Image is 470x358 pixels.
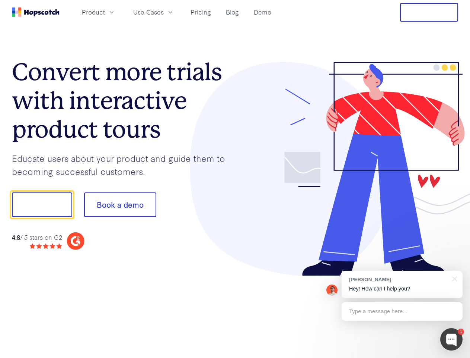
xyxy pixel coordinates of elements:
span: Product [82,7,105,17]
a: Pricing [188,6,214,18]
h1: Convert more trials with interactive product tours [12,58,235,144]
button: Show me! [12,192,72,217]
button: Product [77,6,120,18]
a: Demo [251,6,274,18]
button: Book a demo [84,192,156,217]
img: Mark Spera [326,285,338,296]
a: Blog [223,6,242,18]
div: / 5 stars on G2 [12,233,62,242]
strong: 4.8 [12,233,20,241]
button: Use Cases [129,6,179,18]
button: Free Trial [400,3,458,22]
p: Educate users about your product and guide them to becoming successful customers. [12,152,235,178]
div: 1 [458,329,464,335]
div: [PERSON_NAME] [349,276,448,283]
div: Type a message here... [342,302,463,321]
p: Hey! How can I help you? [349,285,455,293]
span: Use Cases [133,7,164,17]
a: Home [12,7,60,17]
